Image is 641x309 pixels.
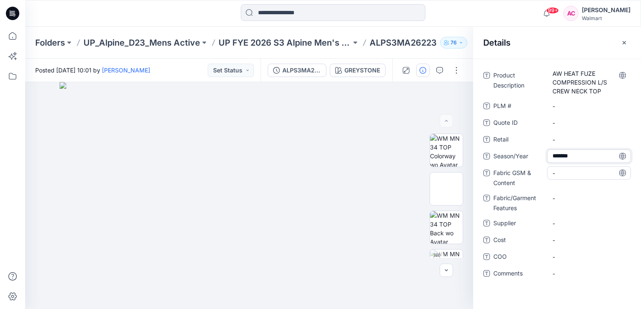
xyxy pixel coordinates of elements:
[552,69,625,95] span: AW HEAT FUZE COMPRESSION L/S CREW NECK TOP
[493,118,544,129] span: Quote ID
[546,7,559,14] span: 99+
[552,135,625,144] span: -
[483,38,511,48] h2: Details
[440,37,467,49] button: 76
[83,37,200,49] a: UP_Alpine_D23_Mens Active
[493,70,544,96] span: Product Description
[282,66,321,75] div: ALPS3MA26223
[493,134,544,146] span: Retail
[493,151,544,163] span: Season/Year
[563,6,578,21] div: AC
[493,218,544,230] span: Supplier
[493,168,544,188] span: Fabric GSM & Content
[268,64,326,77] button: ALPS3MA26223
[493,252,544,263] span: COO
[451,38,457,47] p: 76
[416,64,430,77] button: Details
[552,102,625,111] span: -
[430,250,463,282] img: WM MN 34 TOP Turntable with Avatar
[493,268,544,280] span: Comments
[582,15,631,21] div: Walmart
[35,66,150,75] span: Posted [DATE] 10:01 by
[102,67,150,74] a: [PERSON_NAME]
[219,37,351,49] a: UP FYE 2026 S3 Alpine Men's Active Alpine
[35,37,65,49] a: Folders
[493,193,544,213] span: Fabric/Garment Features
[552,194,625,203] span: -
[330,64,386,77] button: GREYSTONE
[552,169,625,178] span: -
[552,236,625,245] span: -
[493,101,544,113] span: PLM #
[552,252,625,261] span: -
[60,82,439,309] img: eyJhbGciOiJIUzI1NiIsImtpZCI6IjAiLCJzbHQiOiJzZXMiLCJ0eXAiOiJKV1QifQ.eyJkYXRhIjp7InR5cGUiOiJzdG9yYW...
[552,118,625,127] span: -
[370,37,437,49] p: ALPS3MA26223
[430,134,463,167] img: WM MN 34 TOP Colorway wo Avatar
[344,66,380,75] div: GREYSTONE
[493,235,544,247] span: Cost
[582,5,631,15] div: [PERSON_NAME]
[430,211,463,244] img: WM MN 34 TOP Back wo Avatar
[552,269,625,278] span: -
[552,219,625,228] span: -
